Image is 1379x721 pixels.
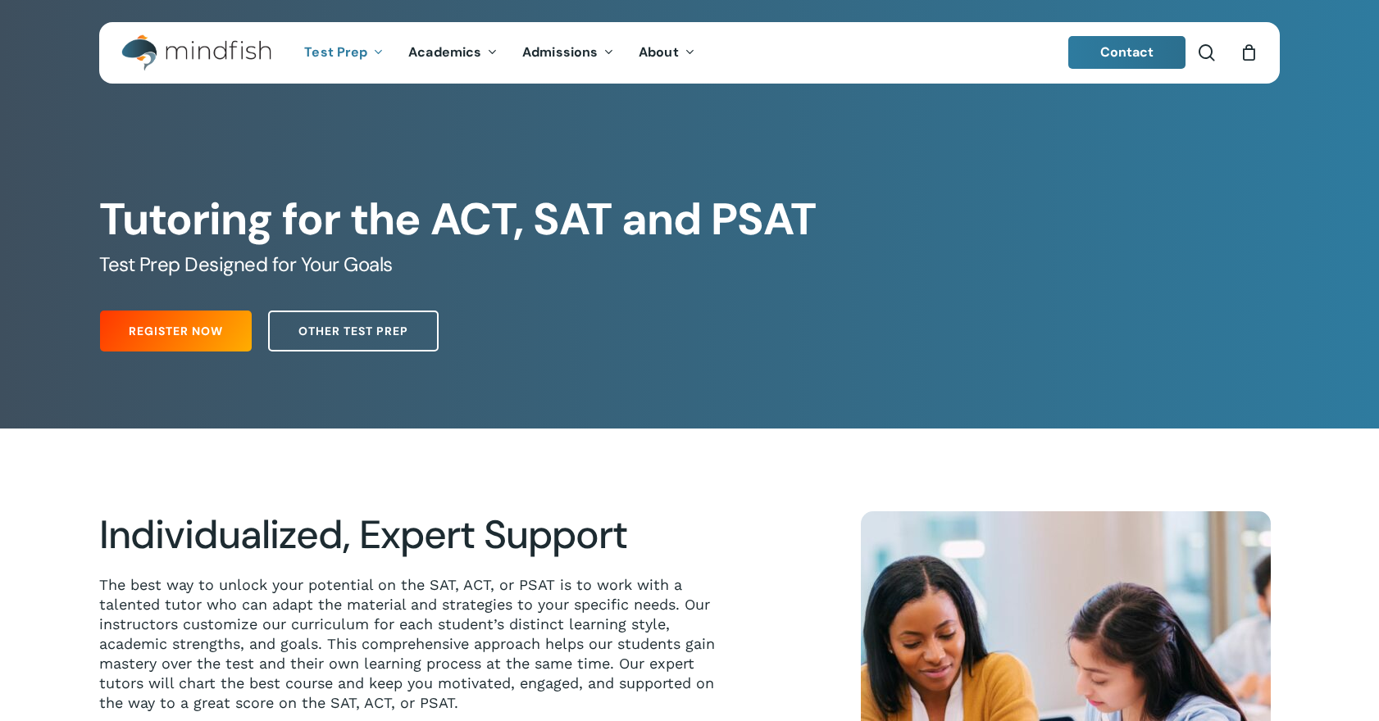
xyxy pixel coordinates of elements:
[522,43,598,61] span: Admissions
[99,575,737,713] p: The best way to unlock your potential on the SAT, ACT, or PSAT is to work with a talented tutor w...
[292,46,396,60] a: Test Prep
[99,193,1279,246] h1: Tutoring for the ACT, SAT and PSAT
[1068,36,1186,69] a: Contact
[639,43,679,61] span: About
[268,311,439,351] a: Other Test Prep
[510,46,626,60] a: Admissions
[1100,43,1154,61] span: Contact
[99,252,1279,278] h5: Test Prep Designed for Your Goals
[100,311,252,351] a: Register Now
[304,43,367,61] span: Test Prep
[99,22,1280,84] header: Main Menu
[626,46,708,60] a: About
[396,46,510,60] a: Academics
[1240,43,1258,61] a: Cart
[298,323,408,339] span: Other Test Prep
[292,22,707,84] nav: Main Menu
[129,323,223,339] span: Register Now
[99,511,737,559] h2: Individualized, Expert Support
[408,43,481,61] span: Academics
